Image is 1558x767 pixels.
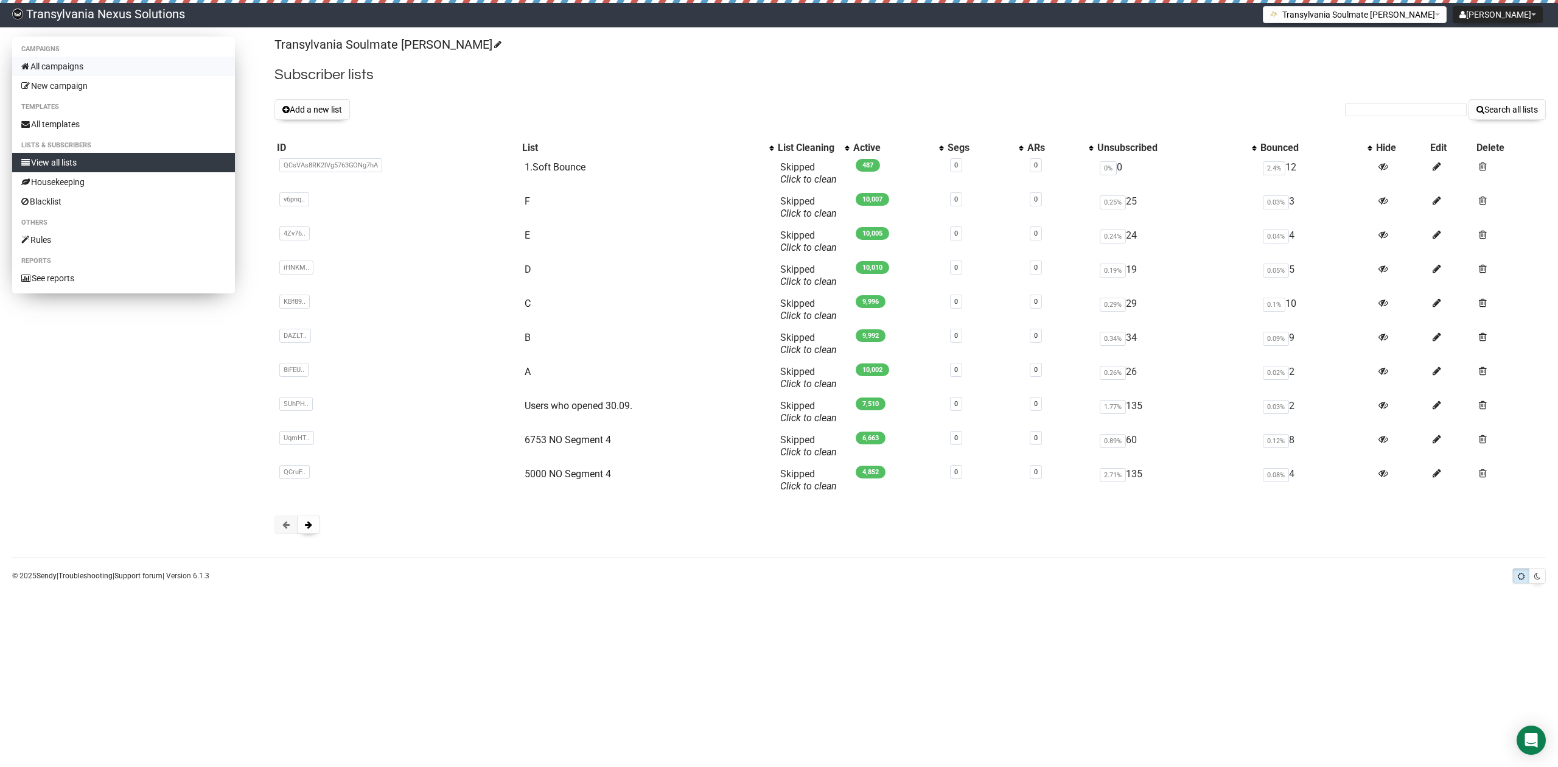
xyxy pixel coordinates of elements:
[856,261,889,274] span: 10,010
[856,398,886,410] span: 7,510
[12,57,235,76] a: All campaigns
[1263,298,1285,312] span: 0.1%
[525,229,530,241] a: E
[1095,395,1258,429] td: 135
[1034,400,1038,408] a: 0
[856,432,886,444] span: 6,663
[1095,156,1258,191] td: 0
[279,158,382,172] span: QCsVAs8RK2lVg5763GONg7hA
[1100,264,1126,278] span: 0.19%
[12,254,235,268] li: Reports
[525,161,585,173] a: 1.Soft Bounce
[1469,99,1546,120] button: Search all lists
[780,366,837,390] span: Skipped
[780,412,837,424] a: Click to clean
[945,139,1025,156] th: Segs: No sort applied, activate to apply an ascending sort
[1100,332,1126,346] span: 0.34%
[12,9,23,19] img: 586cc6b7d8bc403f0c61b981d947c989
[525,468,611,480] a: 5000 NO Segment 4
[780,468,837,492] span: Skipped
[279,431,314,445] span: UqmHT..
[1260,142,1361,154] div: Bounced
[1258,139,1374,156] th: Bounced: No sort applied, activate to apply an ascending sort
[1376,142,1425,154] div: Hide
[780,332,837,355] span: Skipped
[1034,468,1038,476] a: 0
[954,468,958,476] a: 0
[1034,434,1038,442] a: 0
[525,332,531,343] a: B
[1097,142,1246,154] div: Unsubscribed
[780,276,837,287] a: Click to clean
[1095,463,1258,497] td: 135
[780,480,837,492] a: Click to clean
[954,195,958,203] a: 0
[12,42,235,57] li: Campaigns
[279,226,310,240] span: 4Zv76..
[1258,327,1374,361] td: 9
[948,142,1013,154] div: Segs
[1263,468,1289,482] span: 0.08%
[1263,161,1285,175] span: 2.4%
[1100,366,1126,380] span: 0.26%
[58,572,113,580] a: Troubleshooting
[1258,225,1374,259] td: 4
[12,138,235,153] li: Lists & subscribers
[780,195,837,219] span: Skipped
[780,446,837,458] a: Click to clean
[525,298,531,309] a: C
[1034,161,1038,169] a: 0
[1263,400,1289,414] span: 0.03%
[525,264,531,275] a: D
[853,142,933,154] div: Active
[1025,139,1095,156] th: ARs: No sort applied, activate to apply an ascending sort
[1100,195,1126,209] span: 0.25%
[1430,142,1472,154] div: Edit
[274,99,350,120] button: Add a new list
[12,100,235,114] li: Templates
[1027,142,1083,154] div: ARs
[1263,264,1289,278] span: 0.05%
[1517,726,1546,755] div: Open Intercom Messenger
[1034,264,1038,271] a: 0
[954,434,958,442] a: 0
[1374,139,1428,156] th: Hide: No sort applied, sorting is disabled
[780,310,837,321] a: Click to clean
[954,229,958,237] a: 0
[1428,139,1474,156] th: Edit: No sort applied, sorting is disabled
[279,465,310,479] span: QCruF..
[12,172,235,192] a: Housekeeping
[1258,156,1374,191] td: 12
[780,208,837,219] a: Click to clean
[780,298,837,321] span: Skipped
[954,298,958,306] a: 0
[277,142,517,154] div: ID
[1100,434,1126,448] span: 0.89%
[1258,463,1374,497] td: 4
[12,153,235,172] a: View all lists
[780,242,837,253] a: Click to clean
[856,466,886,478] span: 4,852
[1095,361,1258,395] td: 26
[1100,468,1126,482] span: 2.71%
[1100,229,1126,243] span: 0.24%
[1270,9,1279,19] img: 1.png
[1263,366,1289,380] span: 0.02%
[856,159,880,172] span: 487
[12,76,235,96] a: New campaign
[525,195,530,207] a: F
[1476,142,1543,154] div: Delete
[279,397,313,411] span: SUhPH..
[274,64,1546,86] h2: Subscriber lists
[1258,259,1374,293] td: 5
[525,434,611,446] a: 6753 NO Segment 4
[1095,191,1258,225] td: 25
[780,229,837,253] span: Skipped
[1034,366,1038,374] a: 0
[1095,139,1258,156] th: Unsubscribed: No sort applied, activate to apply an ascending sort
[780,264,837,287] span: Skipped
[37,572,57,580] a: Sendy
[1263,332,1289,346] span: 0.09%
[12,569,209,583] p: © 2025 | | | Version 6.1.3
[1034,332,1038,340] a: 0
